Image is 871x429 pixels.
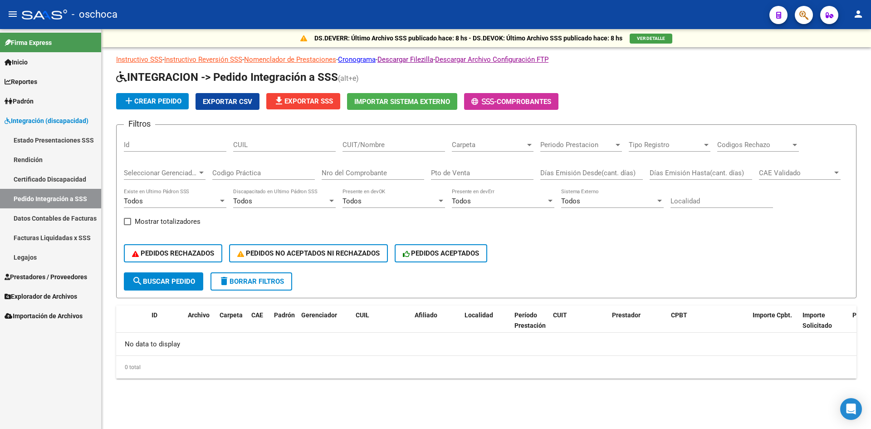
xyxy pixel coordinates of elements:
[799,306,849,345] datatable-header-cell: Importe Solicitado
[216,306,248,345] datatable-header-cell: Carpeta
[465,311,493,319] span: Localidad
[395,244,488,262] button: PEDIDOS ACEPTADOS
[549,306,608,345] datatable-header-cell: CUIT
[116,93,189,109] button: Crear Pedido
[411,306,461,345] datatable-header-cell: Afiliado
[343,197,362,205] span: Todos
[540,141,614,149] span: Periodo Prestacion
[274,97,333,105] span: Exportar SSS
[511,306,549,345] datatable-header-cell: Período Prestación
[123,97,181,105] span: Crear Pedido
[164,55,242,64] a: Instructivo Reversión SSS
[244,55,336,64] a: Nomenclador de Prestaciones
[461,306,511,345] datatable-header-cell: Localidad
[5,96,34,106] span: Padrón
[717,141,791,149] span: Codigos Rechazo
[671,311,687,319] span: CPBT
[354,98,450,106] span: Importar Sistema Externo
[464,93,558,110] button: -Comprobantes
[5,77,37,87] span: Reportes
[314,33,622,43] p: DS.DEVERR: Último Archivo SSS publicado hace: 8 hs - DS.DEVOK: Último Archivo SSS publicado hace:...
[759,169,832,177] span: CAE Validado
[135,216,201,227] span: Mostrar totalizadores
[72,5,117,25] span: - oschoca
[802,311,832,329] span: Importe Solicitado
[124,169,197,177] span: Seleccionar Gerenciador
[116,54,856,64] p: - - - - -
[220,311,243,319] span: Carpeta
[452,141,525,149] span: Carpeta
[561,197,580,205] span: Todos
[637,36,665,41] span: VER DETALLE
[553,311,567,319] span: CUIT
[132,277,195,286] span: Buscar Pedido
[132,276,143,286] mat-icon: search
[853,9,864,20] mat-icon: person
[124,197,143,205] span: Todos
[5,272,87,282] span: Prestadores / Proveedores
[5,57,28,67] span: Inicio
[196,93,259,110] button: Exportar CSV
[435,55,548,64] a: Descargar Archivo Configuración FTP
[210,272,292,291] button: Borrar Filtros
[338,74,359,83] span: (alt+e)
[612,311,641,319] span: Prestador
[237,249,380,257] span: PEDIDOS NO ACEPTADOS NI RECHAZADOS
[251,311,263,319] span: CAE
[629,141,702,149] span: Tipo Registro
[301,311,337,319] span: Gerenciador
[188,311,210,319] span: Archivo
[124,272,203,291] button: Buscar Pedido
[7,9,18,20] mat-icon: menu
[5,291,77,301] span: Explorador de Archivos
[184,306,216,345] datatable-header-cell: Archivo
[415,311,437,319] span: Afiliado
[116,71,338,84] span: INTEGRACION -> Pedido Integración a SSS
[753,311,792,319] span: Importe Cpbt.
[452,197,471,205] span: Todos
[219,276,230,286] mat-icon: delete
[377,55,433,64] a: Descargar Filezilla
[219,277,284,286] span: Borrar Filtros
[403,249,480,257] span: PEDIDOS ACEPTADOS
[514,311,546,329] span: Período Prestación
[266,93,340,109] button: Exportar SSS
[840,398,862,420] div: Open Intercom Messenger
[274,311,295,319] span: Padrón
[338,55,376,64] a: Cronograma
[749,306,799,345] datatable-header-cell: Importe Cpbt.
[148,306,184,345] datatable-header-cell: ID
[274,95,284,106] mat-icon: file_download
[497,98,551,106] span: Comprobantes
[356,311,369,319] span: CUIL
[116,356,856,379] div: 0 total
[5,116,88,126] span: Integración (discapacidad)
[116,55,162,64] a: Instructivo SSS
[124,244,222,262] button: PEDIDOS RECHAZADOS
[352,306,411,345] datatable-header-cell: CUIL
[248,306,270,345] datatable-header-cell: CAE
[471,98,497,106] span: -
[5,38,52,48] span: Firma Express
[667,306,749,345] datatable-header-cell: CPBT
[233,197,252,205] span: Todos
[630,34,672,44] button: VER DETALLE
[152,311,157,319] span: ID
[270,306,298,345] datatable-header-cell: Padrón
[608,306,667,345] datatable-header-cell: Prestador
[5,311,83,321] span: Importación de Archivos
[123,95,134,106] mat-icon: add
[229,244,388,262] button: PEDIDOS NO ACEPTADOS NI RECHAZADOS
[124,118,155,130] h3: Filtros
[298,306,352,345] datatable-header-cell: Gerenciador
[132,249,214,257] span: PEDIDOS RECHAZADOS
[116,333,856,355] div: No data to display
[203,98,252,106] span: Exportar CSV
[347,93,457,110] button: Importar Sistema Externo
